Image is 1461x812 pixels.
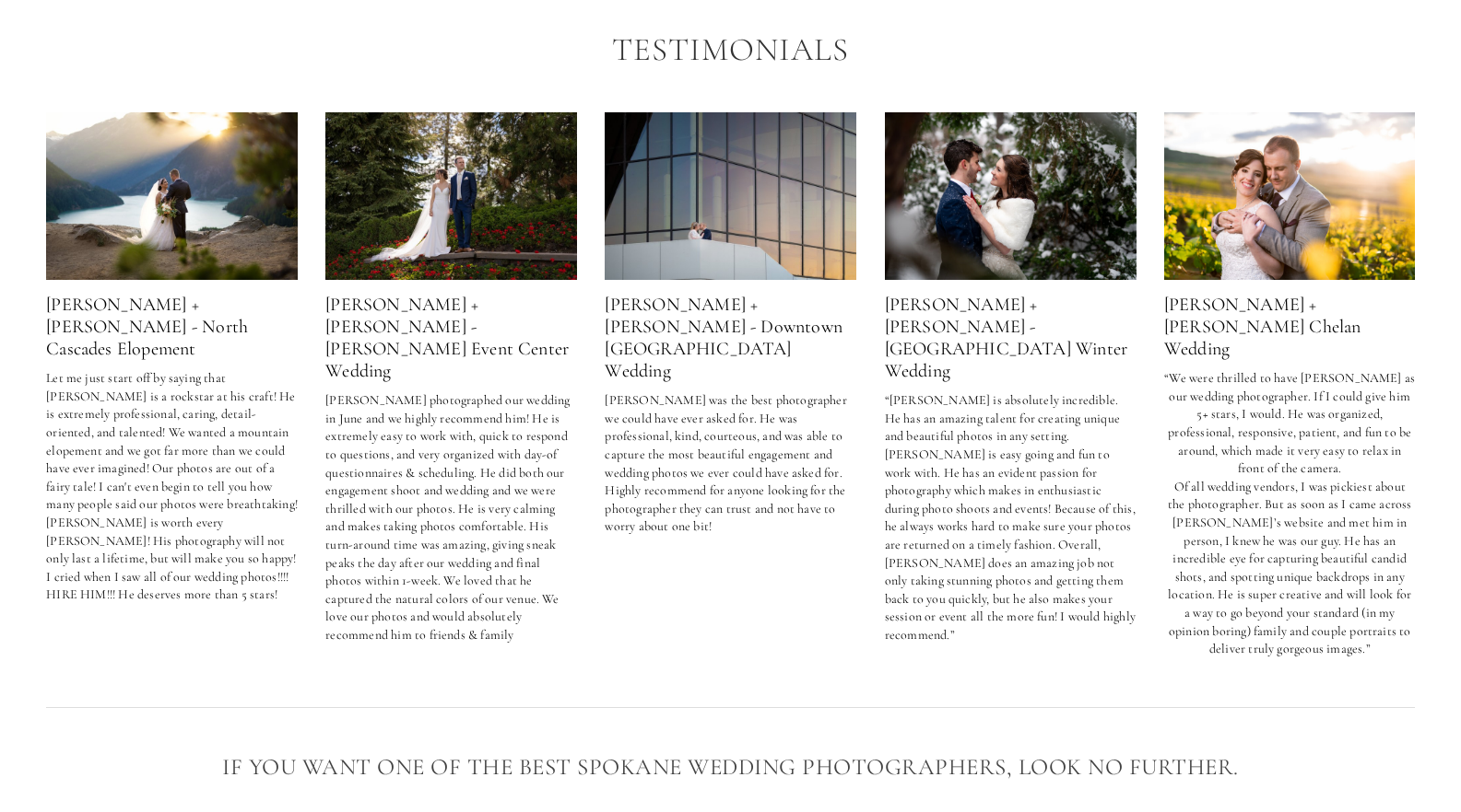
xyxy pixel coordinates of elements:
img: Jarred + Claudia - Lake Chelan Wedding [1164,112,1416,280]
a: [PERSON_NAME] + [PERSON_NAME] Chelan Wedding [1164,294,1361,360]
img: Kelly + Nick - Hagadone Event Center Wedding [325,112,577,280]
p: “We were thrilled to have [PERSON_NAME] as our wedding photographer. If I could give him 5+ stars... [1164,369,1416,658]
p: “[PERSON_NAME] is absolutely incredible. He has an amazing talent for creating unique and beautif... [885,391,1137,644]
img: Dyana + Chris - Downtown Spokane Wedding [605,112,856,280]
img: Audrey + Robert - North Cascades Elopement [46,112,298,280]
a: [PERSON_NAME] + [PERSON_NAME] - [PERSON_NAME] Event Center Wedding [325,294,569,382]
h2: Testimonials [46,32,1415,68]
p: [PERSON_NAME] photographed our wedding in June and we highly recommend him! He is extremely easy ... [325,391,577,644]
p: [PERSON_NAME] was the best photographer we could have ever asked for. He was professional, kind, ... [605,391,856,536]
a: [PERSON_NAME] + [PERSON_NAME] - North Cascades Elopement [46,294,248,360]
a: [PERSON_NAME] + [PERSON_NAME] - [GEOGRAPHIC_DATA] Winter Wedding [885,294,1128,382]
p: Let me just start off by saying that [PERSON_NAME] is a rockstar at his craft! He is extremely pr... [46,369,298,604]
h3: If You Want One of the Best Spokane Wedding Photographers, Look No Further. [46,748,1415,785]
a: [PERSON_NAME] + [PERSON_NAME] - Downtown [GEOGRAPHIC_DATA] Wedding [605,294,842,382]
img: Michael + Alycia - Spokane Winter Wedding [885,112,1137,280]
